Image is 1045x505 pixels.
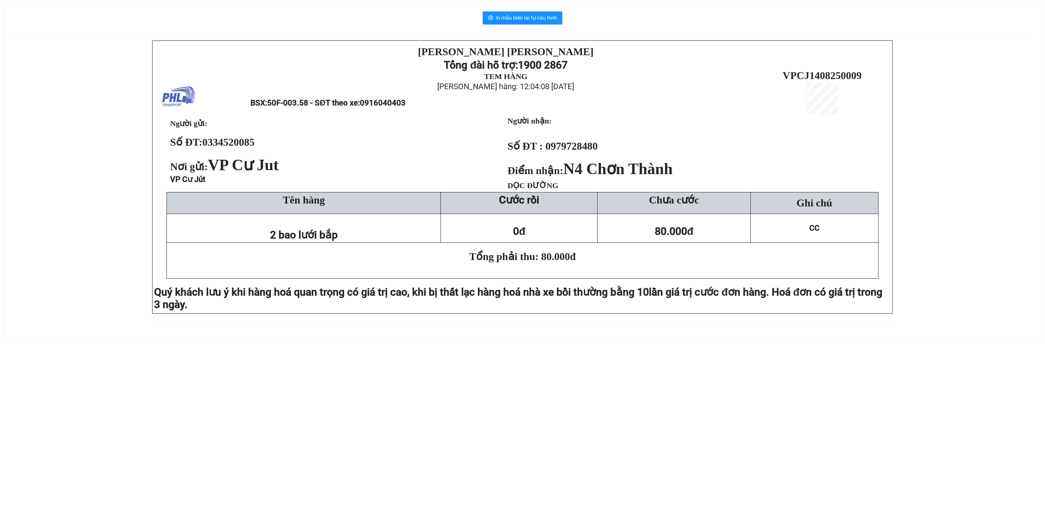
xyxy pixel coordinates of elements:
[154,286,882,311] span: lần giá trị cước đơn hàng. Hoá đơn có giá trị trong 3 ngày.
[563,160,673,177] span: N4 Chơn Thành
[250,98,405,107] span: BSX:
[202,136,255,148] span: 0334520085
[783,70,862,81] span: VPCJ1408250009
[13,30,73,55] strong: Tổng đài hỗ trợ:
[545,140,598,152] span: 0979728480
[484,72,527,81] strong: TEM HÀNG
[267,98,405,107] span: 50F-003.58 - SĐT theo xe:
[29,43,79,55] strong: 1900 2867
[518,59,568,71] strong: 1900 2867
[283,194,325,206] span: Tên hàng
[507,117,552,125] strong: Người nhận:
[649,194,699,206] span: Chưa cước
[154,286,649,298] span: Quý khách lưu ý khi hàng hoá quan trọng có giá trị cao, khi bị thất lạc hàng hoá nhà xe bồi thườn...
[513,225,525,237] span: 0đ
[655,225,694,237] span: 80.000đ
[170,161,281,172] span: Nơi gửi:
[418,46,594,57] strong: [PERSON_NAME] [PERSON_NAME]
[507,165,673,176] strong: Điểm nhận:
[483,11,562,24] button: printerIn mẫu biên lai tự cấu hình
[170,136,255,148] strong: Số ĐT:
[507,181,558,190] span: DỌC ĐƯỜNG
[162,81,195,114] img: logo
[499,194,539,206] strong: Cước rồi
[270,229,338,241] span: 2 bao lưới bắp
[3,5,89,29] strong: [PERSON_NAME] [PERSON_NAME]
[360,98,406,107] span: 0916040403
[507,140,543,152] strong: Số ĐT :
[469,251,576,262] span: Tổng phải thu: 80.000đ
[444,59,518,71] strong: Tổng đài hỗ trợ:
[809,223,820,233] span: CC
[437,82,574,91] span: [PERSON_NAME] hàng: 12:04:08 [DATE]
[170,119,207,128] span: Người gửi:
[208,156,279,173] span: VP Cư Jut
[170,175,205,184] span: VP Cư Jút
[796,197,832,209] span: Ghi chú
[496,14,557,22] span: In mẫu biên lai tự cấu hình
[488,15,493,21] span: printer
